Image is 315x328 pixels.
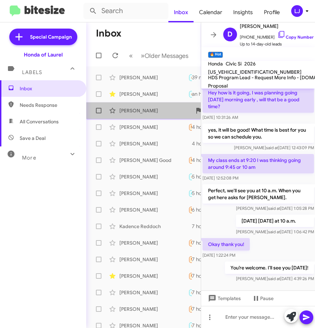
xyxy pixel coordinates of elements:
span: [PHONE_NUMBER] [240,30,314,41]
span: Needs Response [191,257,220,262]
span: Save a Deal [20,135,46,142]
a: Insights [228,2,258,22]
small: 🔥 Hot [208,52,223,58]
span: [PERSON_NAME] [DATE] 1:06:42 PM [236,229,314,234]
div: Did you see the the followup of my experience with your salesperson [PERSON_NAME]? I posted...you... [188,272,192,280]
p: Okay thank you! [203,238,250,250]
button: LJ [285,5,307,17]
div: 7 hours ago [192,273,225,279]
div: 5 hours ago [192,190,225,197]
span: 2026 [244,61,256,67]
div: Good afternoon [PERSON_NAME] apologize for the delayed response. However, this vehicle has been s... [188,107,192,114]
div: 7 hours ago [192,289,225,296]
div: 39 minutes ago [192,74,233,81]
span: [PERSON_NAME] [DATE] 1:05:28 PM [236,206,314,211]
div: It would need to be a buy out of my loan [188,223,192,230]
span: Older Messages [145,52,188,60]
span: D [227,29,233,40]
div: If everything checks out, i can come into your dealership [DATE] and finalize a deal and purchase... [188,239,192,247]
span: Needs Response [191,207,220,212]
span: Needs Response [191,158,220,162]
div: [PERSON_NAME] [119,107,188,114]
span: Pause [260,292,274,305]
span: 🔥 Hot [191,290,203,295]
div: Kadence Reddoch [119,223,188,230]
div: [PERSON_NAME] [119,206,188,213]
span: 🔥 Hot [191,75,203,80]
span: 🔥 Hot [191,92,203,96]
nav: Page navigation example [125,49,193,63]
p: You’re welcome. I’ll see you [DATE]! [225,262,314,274]
div: I have already been by. I test drove the car and my daughter really likes the car. But the car ha... [188,255,192,263]
span: Up to 14-day-old leads [240,41,314,48]
div: 7 hours ago [192,239,225,246]
a: Profile [258,2,285,22]
a: Calendar [194,2,228,22]
span: More [22,155,36,161]
span: [US_VEHICLE_IDENTIFICATION_NUMBER] [208,69,302,75]
span: Labels [22,69,42,75]
span: [DATE] 12:52:08 PM [203,175,238,181]
p: [DATE] [DATE] at 10 a.m. [236,215,314,227]
span: 🔥 Hot [191,323,203,328]
div: [PERSON_NAME] [119,173,188,180]
span: Honda [208,61,223,67]
span: Needs Response [191,274,220,278]
span: » [141,51,145,60]
span: Needs Response [20,102,78,109]
span: [PERSON_NAME] [240,22,314,30]
span: said at [266,145,278,150]
span: Templates [207,292,241,305]
div: could u send me the link [188,206,192,214]
span: [DATE] 10:31:26 AM [203,115,238,120]
p: yes, it will be good! What time is best for you so we can schedule you. [203,124,314,143]
div: Hello, what time [DATE] so we can set your time? [188,173,192,181]
div: Hey, if you can’t do $19,300 out the door for the Tesla Model 3, then it’s not for me. Thanks for... [188,305,192,313]
button: Previous [125,49,137,63]
p: Perfect, we'll see you at 10 a.m. When you get here asks for [PERSON_NAME]. [203,184,314,204]
div: [PERSON_NAME] [119,239,188,246]
span: said at [268,229,280,234]
span: [DATE] 1:22:24 PM [203,253,235,258]
span: said at [268,206,280,211]
span: [PERSON_NAME] [DATE] 12:43:09 PM [234,145,314,150]
span: [PERSON_NAME] [DATE] 4:39:26 PM [236,276,314,281]
span: Civic Si [226,61,242,67]
div: You’re welcome. I’ll see you [DATE]! [188,90,192,98]
button: Next [137,49,193,63]
div: [PERSON_NAME] [119,91,188,98]
div: I negotiate OTD pricing via text. Does that work? [188,288,192,296]
div: [PERSON_NAME] Good [119,157,188,164]
span: 🔥 Hot [191,174,203,179]
div: 6 hours ago [192,206,225,213]
div: [PERSON_NAME] [119,140,188,147]
button: Pause [246,292,279,305]
span: Inbox [20,85,78,92]
span: « [129,51,133,60]
div: Sure how much [188,123,192,131]
div: Hello [PERSON_NAME], let me check the deal right now. Thank you for getting back with me. [188,140,192,147]
div: LJ [291,5,303,17]
span: Needs Response [191,240,220,245]
div: Whenever the price is right [188,189,192,197]
div: [PERSON_NAME] [119,273,188,279]
div: 5 hours ago [192,173,225,180]
div: 4 hours ago [192,157,226,164]
div: [PERSON_NAME] [119,256,188,263]
div: OK, I’m gonna have a member of my team. One of my buyers give you a call. [188,73,192,81]
button: Templates [201,292,246,305]
span: Proposal [208,83,228,89]
span: Appointment Set [191,191,221,195]
p: Hey how is it going, I was planning going [DATE] morning early , will that be a good time? [203,86,314,113]
span: All Conversations [20,118,59,125]
div: 7 hours ago [192,306,225,312]
div: 4 hours ago [192,124,226,131]
a: Copy Number [277,34,314,40]
a: Inbox [168,2,194,22]
span: said at [268,276,280,281]
div: [PERSON_NAME] [119,124,188,131]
